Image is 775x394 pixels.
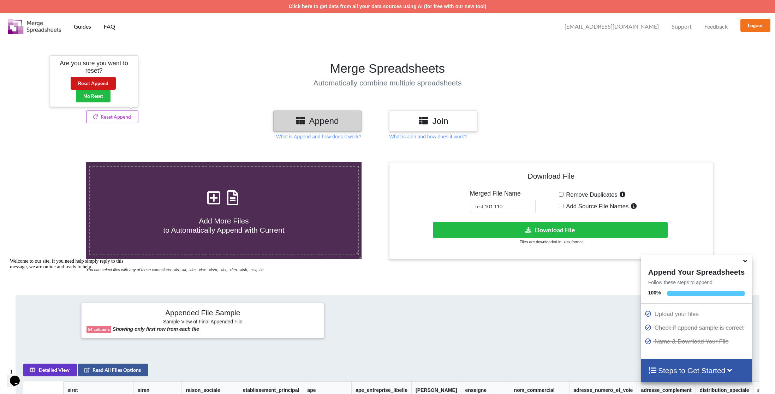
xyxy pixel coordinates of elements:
p: Follow these steps to append [641,279,752,286]
span: Add More Files to Automatically Append with Current [163,217,284,234]
h6: Sample View of Final Appended File [87,319,319,326]
p: What is Join and how does it work? [389,133,466,140]
button: Download File [433,222,668,238]
button: No Reset [76,90,111,102]
i: You can select files with any of these extensions: .xls, .xlt, .xlm, .xlsx, .xlsm, .xltx, .xltm, ... [86,268,263,272]
span: Support [672,24,692,29]
button: Reset Append [71,77,116,90]
p: Upload your files [645,310,750,318]
span: [EMAIL_ADDRESS][DOMAIN_NAME] [565,24,659,29]
span: Remove Duplicates [564,191,618,198]
h3: Join [394,116,472,126]
div: Welcome to our site, if you need help simply reply to this message, we are online and ready to help. [3,3,130,14]
b: Showing only first row from each file [113,326,199,332]
button: Reset Append [86,111,138,123]
b: 100 % [648,290,661,295]
p: Name & Download Your File [645,337,750,346]
input: Enter File Name [470,200,536,213]
button: Logout [740,19,770,32]
button: Read All Files Options [78,364,148,376]
h5: Are you sure you want to reset? [55,60,133,74]
h4: Steps to Get Started [648,366,745,375]
small: Files are downloaded in .xlsx format [520,240,583,244]
h4: Append Your Spreadsheets [641,266,752,276]
iframe: chat widget [7,256,134,362]
img: Logo.png [8,19,61,34]
h3: Append [279,116,356,126]
span: Add Source File Names [564,203,628,210]
h4: Download File [394,167,708,187]
p: FAQ [104,23,115,30]
button: Detailed View [23,364,77,376]
p: What is Append and how does it work? [276,133,361,140]
a: Click here to get data from all your data sources using AI (for free with our new tool) [289,4,487,9]
span: Feedback [704,24,728,29]
p: Guides [74,23,91,30]
h4: Appended File Sample [87,308,319,318]
p: Check if append sample is correct [645,323,750,332]
iframe: chat widget [7,366,30,387]
span: Welcome to our site, if you need help simply reply to this message, we are online and ready to help. [3,3,117,14]
h5: Merged File Name [470,190,536,197]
